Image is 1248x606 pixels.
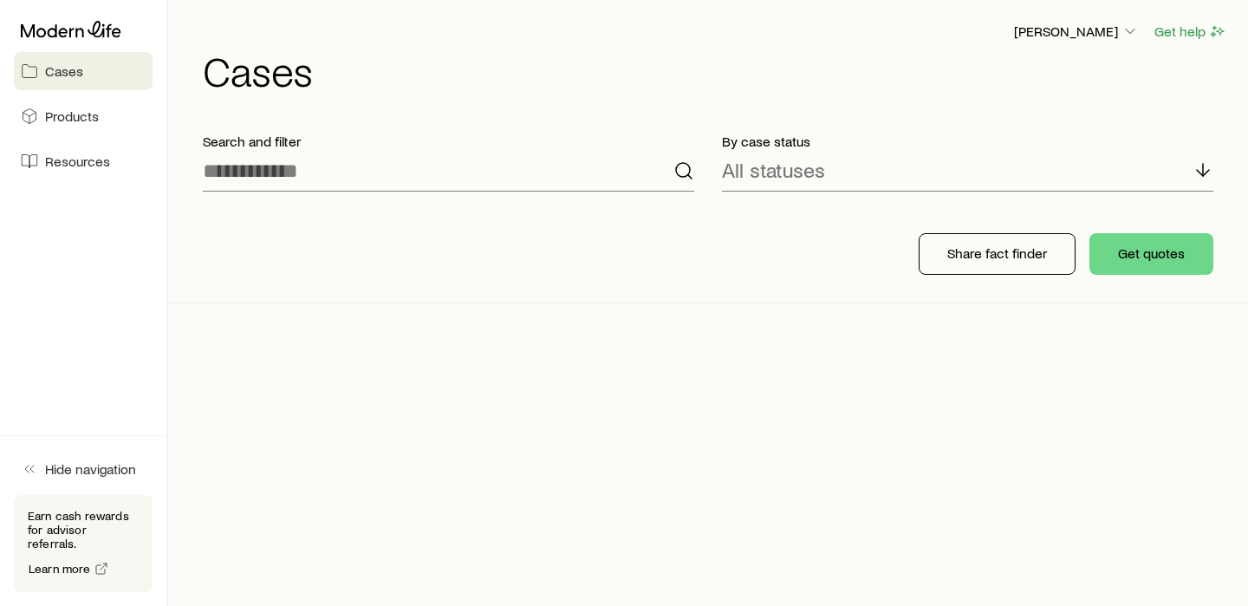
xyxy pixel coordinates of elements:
p: Search and filter [203,133,694,150]
span: Cases [45,62,83,80]
span: Learn more [29,563,91,575]
button: Hide navigation [14,450,153,488]
a: Resources [14,142,153,180]
p: [PERSON_NAME] [1014,23,1139,40]
span: Products [45,108,99,125]
p: Earn cash rewards for advisor referrals. [28,509,139,551]
a: Cases [14,52,153,90]
a: Products [14,97,153,135]
p: Share fact finder [947,244,1047,262]
p: All statuses [722,158,825,182]
span: Hide navigation [45,460,136,478]
h1: Cases [203,49,1227,91]
span: Resources [45,153,110,170]
button: Get quotes [1089,233,1213,275]
button: Get help [1154,22,1227,42]
div: Earn cash rewards for advisor referrals.Learn more [14,495,153,592]
button: Share fact finder [919,233,1076,275]
button: [PERSON_NAME] [1013,22,1140,42]
p: By case status [722,133,1213,150]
